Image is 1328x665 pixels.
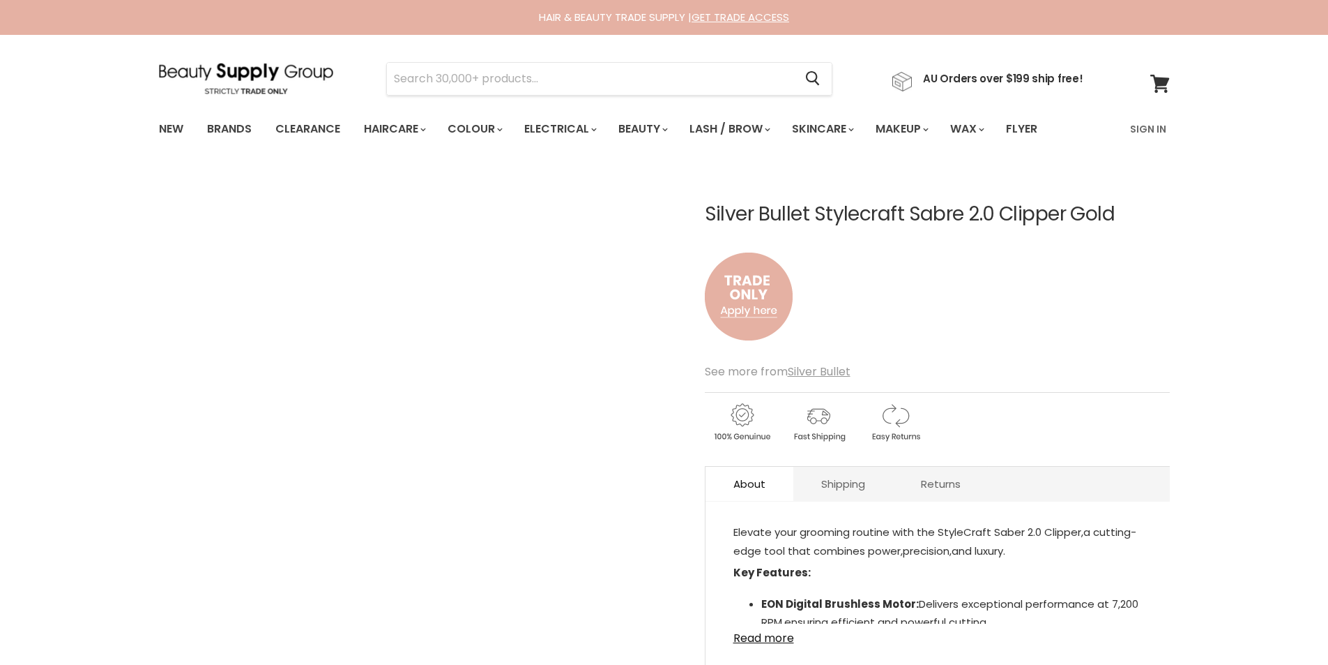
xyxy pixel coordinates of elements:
img: genuine.gif [705,401,779,444]
a: Silver Bullet [788,364,850,380]
span: ensuring efficient and powerful cutting. [784,615,989,629]
a: Haircare [353,114,434,144]
a: Electrical [514,114,605,144]
h1: Silver Bullet Stylecraft Sabre 2.0 Clipper Gold [705,204,1170,225]
a: GET TRADE ACCESS [692,10,789,24]
a: Brands [197,114,262,144]
img: returns.gif [858,401,932,444]
a: Skincare [781,114,862,144]
span: precision, [903,544,952,558]
nav: Main [142,109,1187,149]
span: See more from [705,364,850,380]
a: Sign In [1122,114,1175,144]
strong: Key Features: [733,565,811,580]
span: and luxury. [952,544,1005,558]
a: Read more [733,624,1142,645]
div: HAIR & BEAUTY TRADE SUPPLY | [142,10,1187,24]
a: Wax [940,114,993,144]
a: Returns [893,467,989,501]
a: Shipping [793,467,893,501]
img: shipping.gif [781,401,855,444]
span: Elevate your grooming routine with the StyleCraft Saber 2. [733,525,1035,539]
form: Product [386,62,832,96]
span: 0 Clipper, [1035,525,1083,539]
a: Clearance [265,114,351,144]
button: Search [795,63,832,95]
a: Beauty [608,114,676,144]
a: Colour [437,114,511,144]
a: New [148,114,194,144]
img: to.png [705,239,793,354]
a: Makeup [865,114,937,144]
strong: EON Digital Brushless Motor: [761,597,919,611]
a: About [705,467,793,501]
input: Search [387,63,795,95]
a: Flyer [995,114,1048,144]
iframe: Gorgias live chat messenger [1258,599,1314,651]
ul: Main menu [148,109,1085,149]
span: Delivers exceptional performance at 7, [919,597,1120,611]
a: Lash / Brow [679,114,779,144]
